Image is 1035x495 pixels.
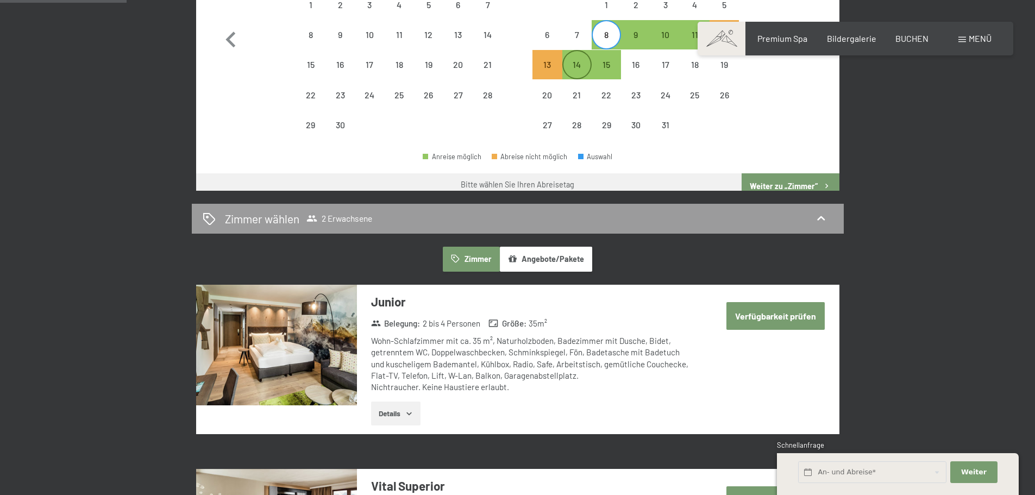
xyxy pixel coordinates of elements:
[650,20,680,49] div: Fri Oct 10 2025
[371,318,421,329] strong: Belegung :
[563,121,591,148] div: 28
[562,80,592,109] div: Tue Oct 21 2025
[592,50,621,79] div: Wed Oct 15 2025
[414,20,443,49] div: Fri Sep 12 2025
[327,60,354,87] div: 16
[306,213,372,224] span: 2 Erwachsene
[414,50,443,79] div: Abreise nicht möglich
[592,110,621,140] div: Abreise nicht möglich
[650,50,680,79] div: Abreise nicht möglich
[532,110,562,140] div: Abreise nicht möglich
[443,80,473,109] div: Abreise nicht möglich
[414,80,443,109] div: Fri Sep 26 2025
[443,20,473,49] div: Sat Sep 13 2025
[296,80,325,109] div: Mon Sep 22 2025
[710,80,739,109] div: Abreise nicht möglich
[474,91,501,118] div: 28
[532,50,562,79] div: Mon Oct 13 2025
[356,1,383,28] div: 3
[296,50,325,79] div: Abreise nicht möglich
[327,121,354,148] div: 30
[534,60,561,87] div: 13
[622,91,649,118] div: 23
[443,50,473,79] div: Sat Sep 20 2025
[680,80,710,109] div: Abreise nicht möglich
[488,318,526,329] strong: Größe :
[325,110,355,140] div: Abreise nicht möglich
[296,50,325,79] div: Mon Sep 15 2025
[621,80,650,109] div: Thu Oct 23 2025
[592,80,621,109] div: Wed Oct 22 2025
[622,121,649,148] div: 30
[621,80,650,109] div: Abreise nicht möglich
[473,20,502,49] div: Abreise nicht möglich
[385,80,414,109] div: Abreise nicht möglich
[327,1,354,28] div: 2
[622,60,649,87] div: 16
[562,110,592,140] div: Abreise nicht möglich
[386,60,413,87] div: 18
[592,20,621,49] div: Wed Oct 08 2025
[711,91,738,118] div: 26
[532,80,562,109] div: Mon Oct 20 2025
[196,285,357,405] img: mss_renderimg.php
[650,80,680,109] div: Fri Oct 24 2025
[461,179,574,190] div: Bitte wählen Sie Ihren Abreisetag
[534,30,561,58] div: 6
[593,121,620,148] div: 29
[710,20,739,49] div: Abreise nicht möglich, da die Mindestaufenthaltsdauer nicht erfüllt wird
[423,153,481,160] div: Anreise möglich
[492,153,568,160] div: Abreise nicht möglich
[444,91,472,118] div: 27
[592,110,621,140] div: Wed Oct 29 2025
[680,20,710,49] div: Sat Oct 11 2025
[593,91,620,118] div: 22
[325,50,355,79] div: Abreise nicht möglich
[529,318,547,329] span: 35 m²
[385,50,414,79] div: Abreise nicht möglich
[650,50,680,79] div: Fri Oct 17 2025
[562,80,592,109] div: Abreise nicht möglich
[473,50,502,79] div: Sun Sep 21 2025
[650,80,680,109] div: Abreise nicht möglich
[414,20,443,49] div: Abreise nicht möglich
[355,80,384,109] div: Wed Sep 24 2025
[621,20,650,49] div: Abreise möglich
[327,30,354,58] div: 9
[532,20,562,49] div: Mon Oct 06 2025
[415,91,442,118] div: 26
[371,402,421,425] button: Details
[710,80,739,109] div: Sun Oct 26 2025
[296,20,325,49] div: Abreise nicht möglich
[297,60,324,87] div: 15
[534,121,561,148] div: 27
[296,110,325,140] div: Abreise nicht möglich
[777,441,824,449] span: Schnellanfrage
[827,33,876,43] span: Bildergalerie
[592,50,621,79] div: Abreise möglich
[681,91,708,118] div: 25
[356,60,383,87] div: 17
[710,50,739,79] div: Abreise nicht möglich
[622,1,649,28] div: 2
[710,50,739,79] div: Sun Oct 19 2025
[621,110,650,140] div: Abreise nicht möglich
[532,80,562,109] div: Abreise nicht möglich
[961,467,987,477] span: Weiter
[651,121,679,148] div: 31
[563,60,591,87] div: 14
[385,20,414,49] div: Abreise nicht möglich
[443,80,473,109] div: Sat Sep 27 2025
[355,20,384,49] div: Abreise nicht möglich
[532,50,562,79] div: Abreise nicht möglich, da die Mindestaufenthaltsdauer nicht erfüllt wird
[225,211,299,227] h2: Zimmer wählen
[562,110,592,140] div: Tue Oct 28 2025
[650,110,680,140] div: Fri Oct 31 2025
[296,80,325,109] div: Abreise nicht möglich
[386,91,413,118] div: 25
[562,20,592,49] div: Abreise nicht möglich
[969,33,992,43] span: Menü
[355,80,384,109] div: Abreise nicht möglich
[562,50,592,79] div: Tue Oct 14 2025
[385,80,414,109] div: Thu Sep 25 2025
